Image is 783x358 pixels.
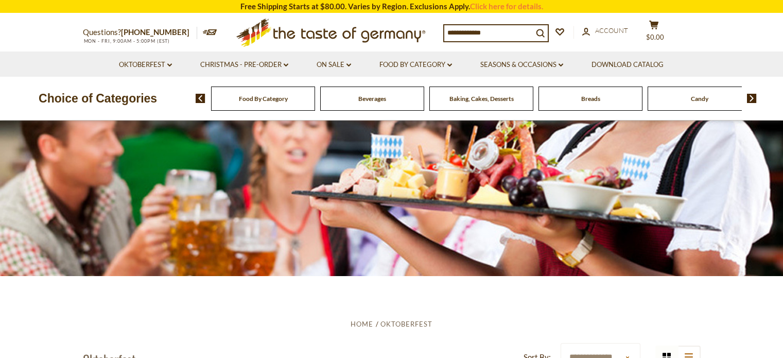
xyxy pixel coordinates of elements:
span: Account [595,26,628,35]
img: previous arrow [196,94,205,103]
a: [PHONE_NUMBER] [121,27,189,37]
p: Questions? [83,26,197,39]
a: Oktoberfest [119,59,172,71]
span: $0.00 [646,33,664,41]
a: Breads [581,95,600,103]
a: Christmas - PRE-ORDER [200,59,288,71]
span: MON - FRI, 9:00AM - 5:00PM (EST) [83,38,170,44]
a: Oktoberfest [380,320,432,328]
a: Beverages [358,95,386,103]
a: Seasons & Occasions [480,59,563,71]
button: $0.00 [639,20,670,46]
a: Candy [691,95,708,103]
a: Food By Category [379,59,452,71]
img: next arrow [747,94,757,103]
a: Baking, Cakes, Desserts [449,95,514,103]
a: Account [582,25,628,37]
a: Click here for details. [470,2,543,11]
a: On Sale [317,59,351,71]
a: Food By Category [239,95,288,103]
a: Download Catalog [591,59,664,71]
a: Home [351,320,373,328]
